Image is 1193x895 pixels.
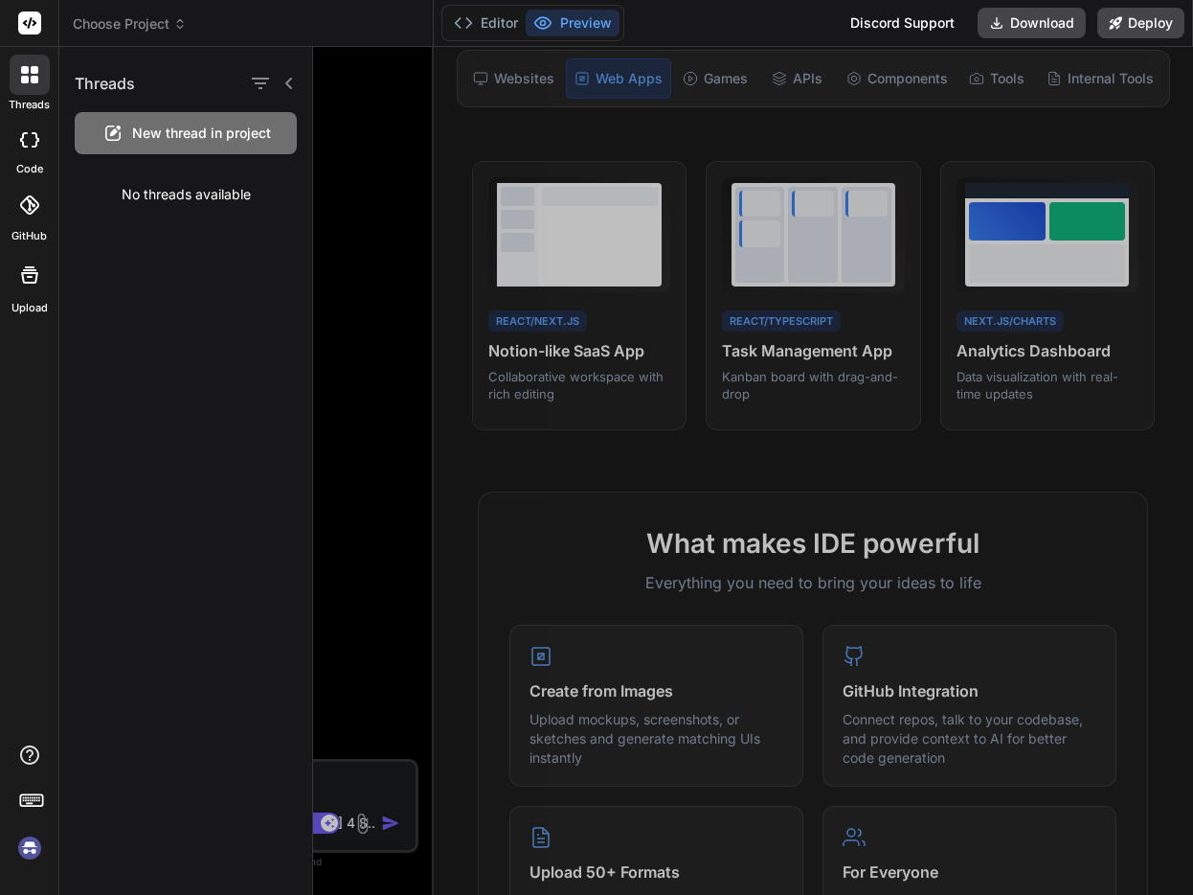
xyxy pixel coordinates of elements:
button: Download [978,8,1086,38]
label: threads [9,97,50,113]
label: Upload [11,300,48,316]
button: Preview [526,10,619,36]
button: Editor [446,10,526,36]
h1: Threads [75,72,135,95]
span: Choose Project [73,14,187,34]
label: GitHub [11,228,47,244]
img: signin [13,832,46,864]
div: No threads available [59,170,312,219]
button: Deploy [1097,8,1184,38]
span: New thread in project [132,124,271,143]
label: code [16,161,43,177]
div: Discord Support [839,8,966,38]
